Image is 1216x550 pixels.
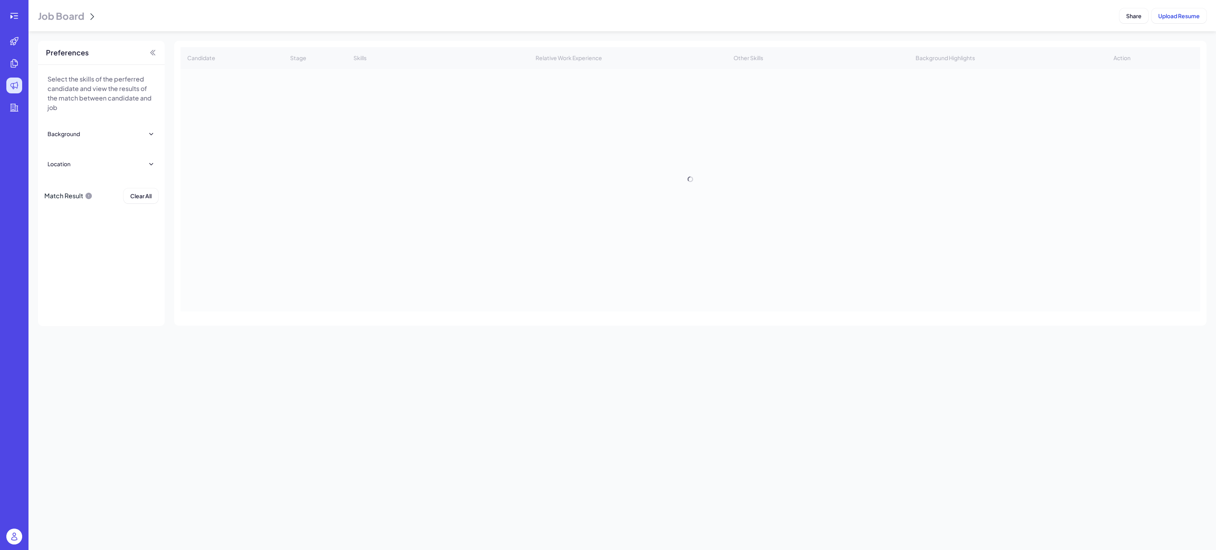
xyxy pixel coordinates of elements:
[38,9,84,22] span: Job Board
[47,74,155,112] p: Select the skills of the perferred candidate and view the results of the match between candidate ...
[46,47,89,58] span: Preferences
[47,130,80,138] div: Background
[44,188,93,203] div: Match Result
[6,529,22,544] img: user_logo.png
[130,192,152,199] span: Clear All
[1126,12,1142,19] span: Share
[1158,12,1200,19] span: Upload Resume
[123,188,158,203] button: Clear All
[1119,8,1148,23] button: Share
[47,160,70,168] div: Location
[1151,8,1206,23] button: Upload Resume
